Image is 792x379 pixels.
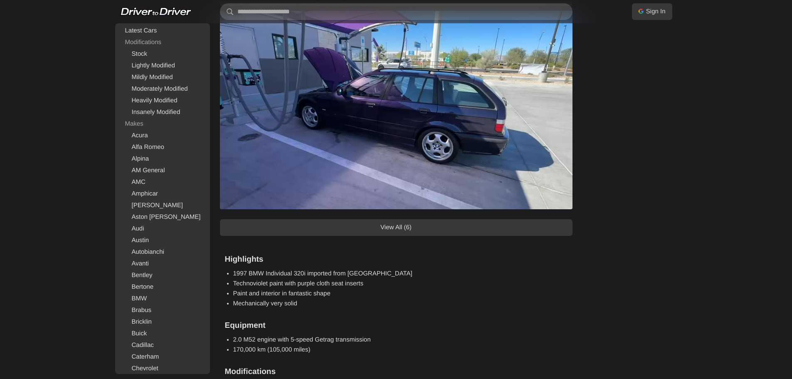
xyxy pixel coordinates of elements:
a: BMW [117,293,208,305]
a: Latest Cars [117,25,208,37]
h3: Highlights [225,254,567,265]
div: Modifications [117,37,208,48]
a: View All (6) [220,219,572,236]
a: Alfa Romeo [117,141,208,153]
a: Heavily Modified [117,95,208,107]
a: Bricklin [117,316,208,328]
a: Acura [117,130,208,141]
li: Technoviolet paint with purple cloth seat inserts [233,279,567,289]
li: 1997 BMW Individual 320i imported from [GEOGRAPHIC_DATA] [233,269,567,279]
a: Autobianchi [117,246,208,258]
a: Lightly Modified [117,60,208,72]
img: 1997 BMW 323i for sale [220,11,572,209]
a: Audi [117,223,208,235]
a: Brabus [117,305,208,316]
a: AM General [117,165,208,176]
a: Moderately Modified [117,83,208,95]
h3: Modifications [225,367,567,378]
a: Alpina [117,153,208,165]
a: Aston [PERSON_NAME] [117,211,208,223]
a: Avanti [117,258,208,270]
div: Makes [117,118,208,130]
a: Buick [117,328,208,339]
a: Mildly Modified [117,72,208,83]
a: [PERSON_NAME] [117,200,208,211]
a: Stock [117,48,208,60]
a: Insanely Modified [117,107,208,118]
a: Sign In [632,3,672,20]
a: Bertone [117,281,208,293]
h3: Equipment [225,320,567,332]
a: Austin [117,235,208,246]
a: Chevrolet [117,363,208,374]
li: Mechanically very solid [233,299,567,309]
li: 2.0 M52 engine with 5-speed Getrag transmission [233,335,567,345]
li: 170,000 km (105,000 miles) [233,345,567,355]
a: AMC [117,176,208,188]
a: Cadillac [117,339,208,351]
a: Bentley [117,270,208,281]
a: Caterham [117,351,208,363]
li: Paint and interior in fantastic shape [233,289,567,299]
a: Amphicar [117,188,208,200]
